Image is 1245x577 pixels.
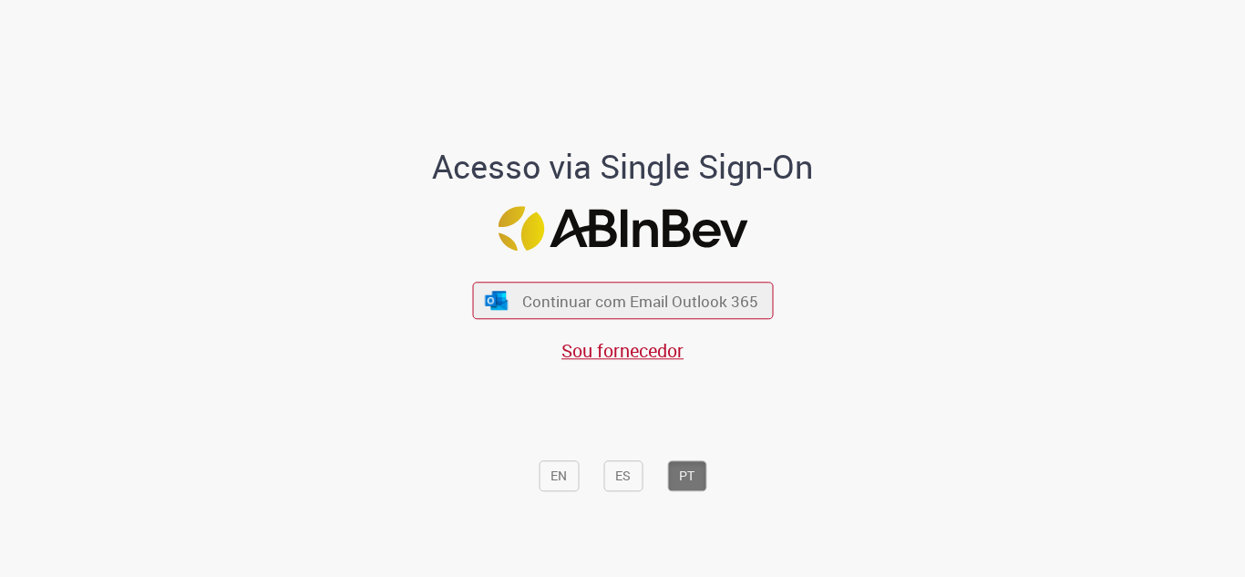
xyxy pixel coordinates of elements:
button: PT [667,461,706,492]
span: Continuar com Email Outlook 365 [522,291,758,312]
button: EN [539,461,579,492]
button: ES [603,461,643,492]
a: Sou fornecedor [561,339,684,364]
h1: Acesso via Single Sign-On [370,149,876,185]
button: ícone Azure/Microsoft 360 Continuar com Email Outlook 365 [472,282,773,319]
img: ícone Azure/Microsoft 360 [484,291,509,310]
img: Logo ABInBev [498,207,747,252]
